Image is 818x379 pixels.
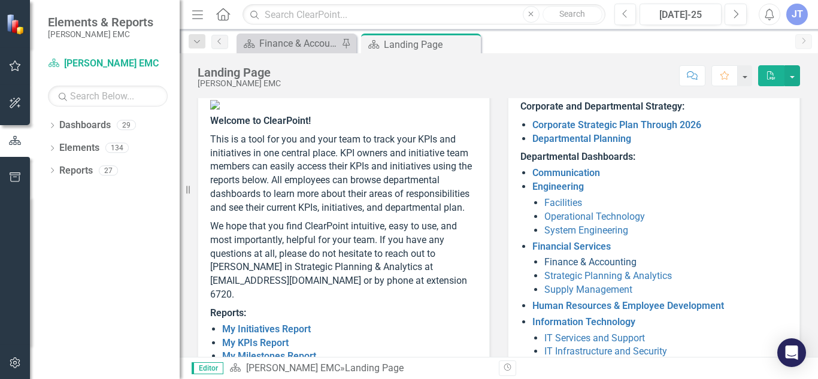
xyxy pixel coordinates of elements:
[259,36,338,51] div: Finance & Accounting
[777,338,806,367] div: Open Intercom Messenger
[210,100,477,110] img: Jackson%20EMC%20high_res%20v2.png
[345,362,404,374] div: Landing Page
[229,362,490,375] div: »
[48,15,153,29] span: Elements & Reports
[520,101,684,112] strong: Corporate and Departmental Strategy:
[210,217,477,304] p: We hope that you find ClearPoint intuitive, easy to use, and most importantly, helpful for your t...
[544,345,667,357] a: IT Infrastructure and Security
[384,37,478,52] div: Landing Page
[532,316,635,328] a: Information Technology
[198,66,281,79] div: Landing Page
[198,79,281,88] div: [PERSON_NAME] EMC
[640,4,722,25] button: [DATE]-25
[222,323,311,335] a: My Initiatives Report
[210,134,472,213] span: This is a tool for you and your team to track your KPIs and initiatives in one central place. KPI...
[559,9,585,19] span: Search
[532,181,584,192] a: Engineering
[105,143,129,153] div: 134
[222,337,289,348] a: My KPIs Report
[48,86,168,107] input: Search Below...
[532,133,631,144] a: Departmental Planning
[532,119,701,131] a: Corporate Strategic Plan Through 2026
[246,362,340,374] a: [PERSON_NAME] EMC
[59,119,111,132] a: Dashboards
[240,36,338,51] a: Finance & Accounting
[117,120,136,131] div: 29
[520,151,635,162] strong: Departmental Dashboards:
[786,4,808,25] button: JT
[48,57,168,71] a: [PERSON_NAME] EMC
[59,164,93,178] a: Reports
[59,141,99,155] a: Elements
[532,300,724,311] a: Human Resources & Employee Development
[532,241,611,252] a: Financial Services
[192,362,223,374] span: Editor
[48,29,153,39] small: [PERSON_NAME] EMC
[544,284,632,295] a: Supply Management
[222,350,316,362] a: My Milestones Report
[210,307,246,319] strong: Reports:
[544,256,637,268] a: Finance & Accounting
[99,165,118,175] div: 27
[243,4,605,25] input: Search ClearPoint...
[544,211,645,222] a: Operational Technology
[210,115,311,126] span: Welcome to ClearPoint!
[544,225,628,236] a: System Engineering
[543,6,602,23] button: Search
[5,13,28,35] img: ClearPoint Strategy
[544,270,672,281] a: Strategic Planning & Analytics
[544,197,582,208] a: Facilities
[544,332,645,344] a: IT Services and Support
[644,8,717,22] div: [DATE]-25
[532,167,600,178] a: Communication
